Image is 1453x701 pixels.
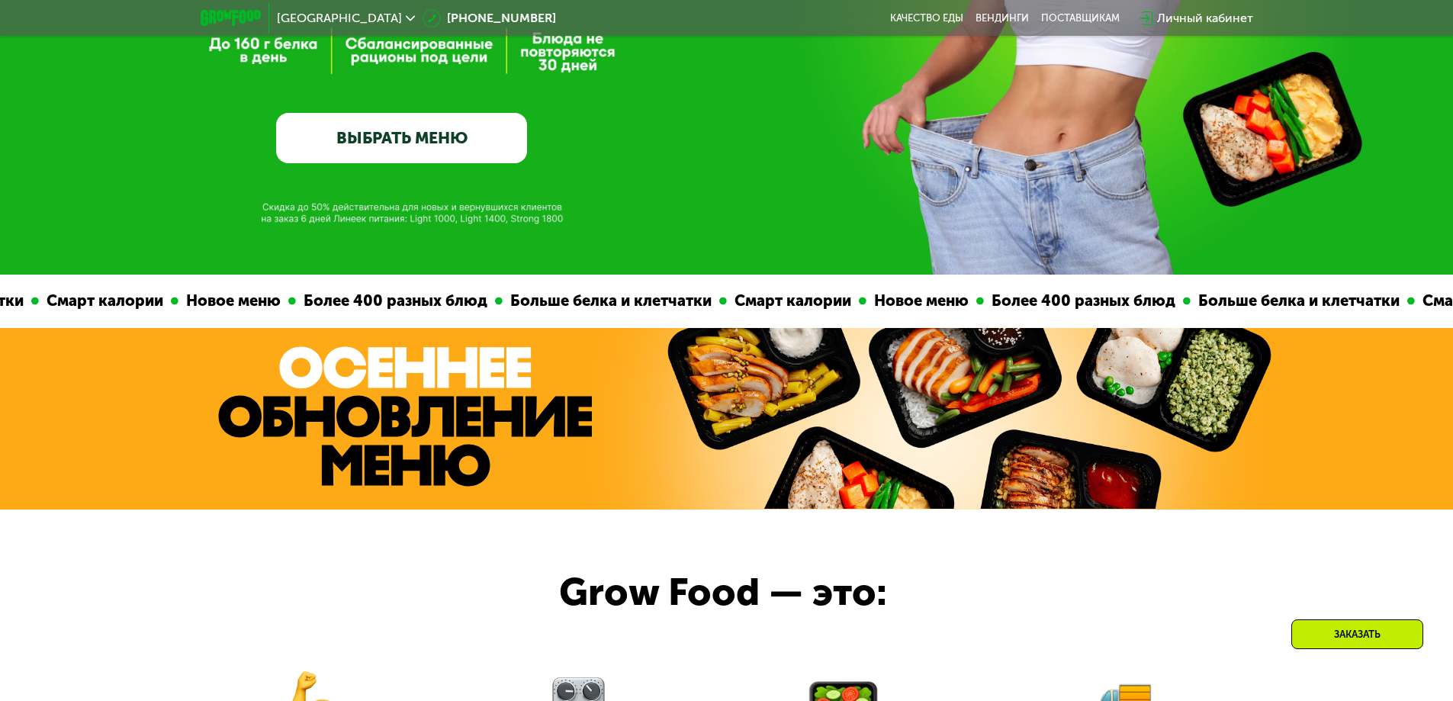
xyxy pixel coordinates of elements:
[1175,289,1392,313] div: Больше белка и клетчатки
[851,289,961,313] div: Новое меню
[423,9,556,27] a: [PHONE_NUMBER]
[976,12,1029,24] a: Вендинги
[277,12,402,24] span: [GEOGRAPHIC_DATA]
[712,289,844,313] div: Смарт калории
[969,289,1168,313] div: Более 400 разных блюд
[276,113,527,163] a: ВЫБРАТЬ МЕНЮ
[163,289,273,313] div: Новое меню
[1157,9,1253,27] div: Личный кабинет
[559,564,944,622] div: Grow Food — это:
[1291,619,1423,649] div: Заказать
[487,289,704,313] div: Больше белка и клетчатки
[281,289,480,313] div: Более 400 разных блюд
[24,289,156,313] div: Смарт калории
[890,12,963,24] a: Качество еды
[1041,12,1120,24] div: поставщикам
